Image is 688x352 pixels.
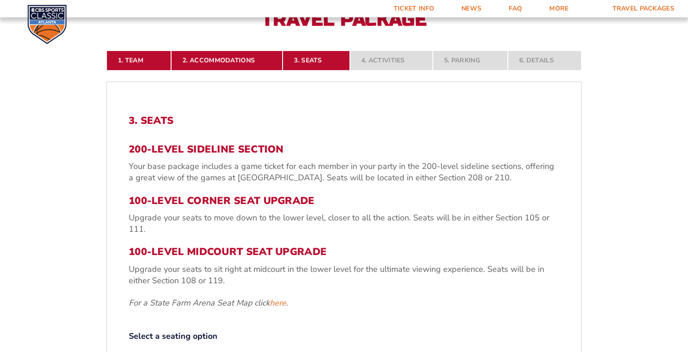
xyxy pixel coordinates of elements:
em: For a State Farm Arena Seat Map click . [129,297,288,308]
label: Select a seating option [129,331,559,342]
h2: 3. Seats [129,115,559,127]
a: 1. Team [106,51,171,71]
a: here [270,297,286,309]
a: 2. Accommodations [171,51,283,71]
p: Your base package includes a game ticket for each member in your party in the 200-level sideline ... [129,161,559,184]
h3: 100-Level Midcourt Seat Upgrade [129,246,559,258]
p: Upgrade your seats to sit right at midcourt in the lower level for the ultimate viewing experienc... [129,264,559,286]
h3: 100-Level Corner Seat Upgrade [129,195,559,207]
img: CBS Sports Classic [27,5,67,44]
p: Upgrade your seats to move down to the lower level, closer to all the action. Seats will be in ei... [129,212,559,235]
h3: 200-Level Sideline Section [129,143,559,155]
